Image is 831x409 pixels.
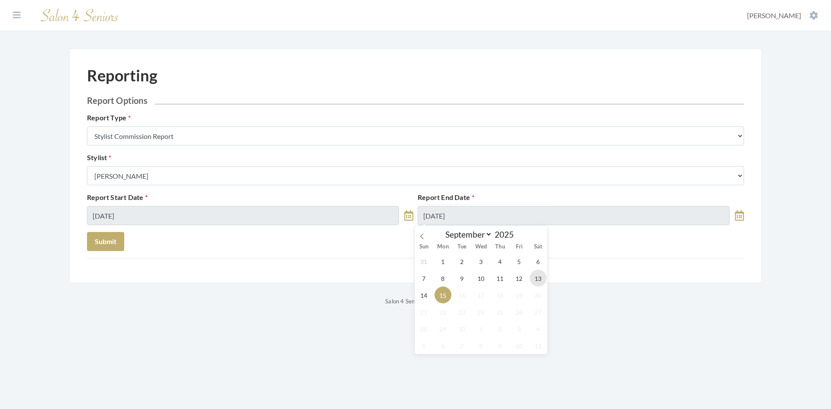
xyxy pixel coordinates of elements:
[492,253,509,270] span: September 4, 2025
[418,206,730,225] input: Select Date
[435,270,451,287] span: September 8, 2025
[454,270,470,287] span: September 9, 2025
[441,229,493,240] select: Month
[454,320,470,337] span: September 30, 2025
[744,11,821,20] button: [PERSON_NAME]
[415,320,432,337] span: September 28, 2025
[530,253,547,270] span: September 6, 2025
[454,337,470,354] span: October 7, 2025
[490,244,509,250] span: Thu
[454,303,470,320] span: September 23, 2025
[492,303,509,320] span: September 25, 2025
[435,320,451,337] span: September 29, 2025
[435,287,451,303] span: September 15, 2025
[492,337,509,354] span: October 9, 2025
[530,337,547,354] span: October 11, 2025
[435,303,451,320] span: September 22, 2025
[492,270,509,287] span: September 11, 2025
[511,337,528,354] span: October 10, 2025
[511,270,528,287] span: September 12, 2025
[435,337,451,354] span: October 6, 2025
[473,253,490,270] span: September 3, 2025
[528,244,548,250] span: Sat
[473,337,490,354] span: October 8, 2025
[452,244,471,250] span: Tue
[87,113,131,123] label: Report Type
[415,244,434,250] span: Sun
[87,95,744,106] h2: Report Options
[471,244,490,250] span: Wed
[415,303,432,320] span: September 21, 2025
[511,287,528,303] span: September 19, 2025
[69,296,762,306] p: Salon 4 Seniors © 2025
[735,206,744,225] a: toggle
[415,270,432,287] span: September 7, 2025
[473,270,490,287] span: September 10, 2025
[454,253,470,270] span: September 2, 2025
[415,253,432,270] span: August 31, 2025
[415,287,432,303] span: September 14, 2025
[511,253,528,270] span: September 5, 2025
[492,320,509,337] span: October 2, 2025
[492,229,521,239] input: Year
[87,66,158,85] h1: Reporting
[530,320,547,337] span: October 4, 2025
[418,192,474,203] label: Report End Date
[415,337,432,354] span: October 5, 2025
[433,244,452,250] span: Mon
[435,253,451,270] span: September 1, 2025
[492,287,509,303] span: September 18, 2025
[511,320,528,337] span: October 3, 2025
[473,320,490,337] span: October 1, 2025
[454,287,470,303] span: September 16, 2025
[509,244,528,250] span: Fri
[87,206,399,225] input: Select Date
[36,5,123,26] img: Salon 4 Seniors
[747,11,801,19] span: [PERSON_NAME]
[404,206,413,225] a: toggle
[87,152,112,163] label: Stylist
[530,270,547,287] span: September 13, 2025
[530,303,547,320] span: September 27, 2025
[87,192,148,203] label: Report Start Date
[530,287,547,303] span: September 20, 2025
[473,287,490,303] span: September 17, 2025
[473,303,490,320] span: September 24, 2025
[511,303,528,320] span: September 26, 2025
[87,232,124,251] button: Submit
